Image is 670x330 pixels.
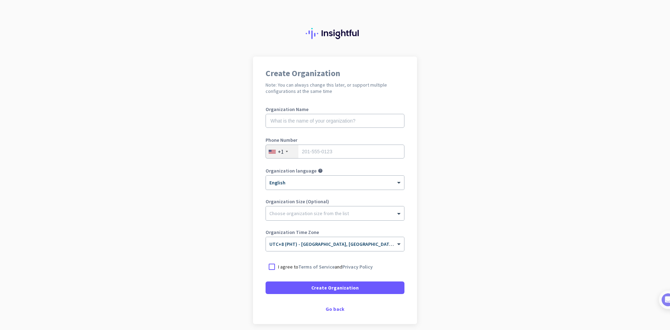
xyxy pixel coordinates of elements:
[266,138,404,142] label: Phone Number
[306,28,364,39] img: Insightful
[266,168,317,173] label: Organization language
[266,199,404,204] label: Organization Size (Optional)
[318,168,323,173] i: help
[266,281,404,294] button: Create Organization
[278,148,284,155] div: +1
[266,82,404,94] h2: Note: You can always change this later, or support multiple configurations at the same time
[311,284,359,291] span: Create Organization
[266,230,404,235] label: Organization Time Zone
[266,114,404,128] input: What is the name of your organization?
[298,264,335,270] a: Terms of Service
[266,307,404,311] div: Go back
[266,107,404,112] label: Organization Name
[342,264,373,270] a: Privacy Policy
[278,263,373,270] p: I agree to and
[266,145,404,159] input: 201-555-0123
[266,69,404,78] h1: Create Organization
